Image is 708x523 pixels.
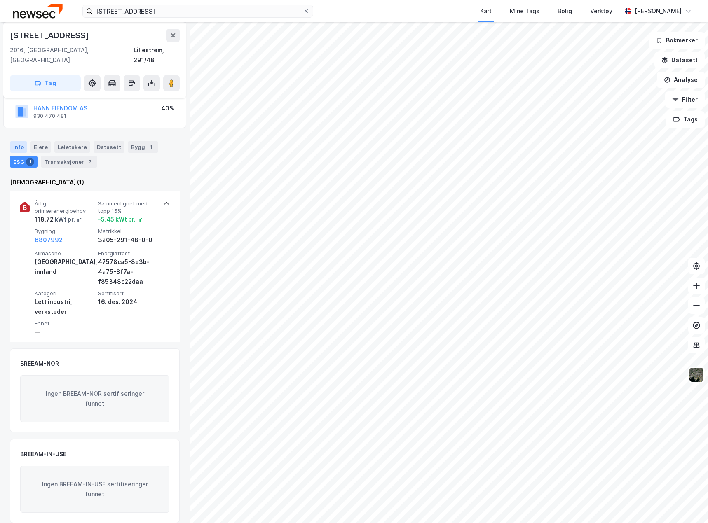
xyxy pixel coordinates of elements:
div: Datasett [94,141,124,153]
span: Bygning [35,228,95,235]
div: Mine Tags [510,6,539,16]
span: Klimasone [35,250,95,257]
div: Lillestrøm, 291/48 [134,45,180,65]
div: 1 [147,143,155,151]
img: 9k= [689,367,704,383]
div: Kontrollprogram for chat [667,483,708,523]
button: Analyse [657,72,705,88]
span: Enhet [35,320,95,327]
button: Bokmerker [649,32,705,49]
span: Energiattest [98,250,158,257]
button: Tags [666,111,705,128]
div: 118.72 [35,215,82,224]
div: -5.45 kWt pr. ㎡ [98,215,143,224]
span: Sammenlignet med topp 15% [98,200,158,215]
span: Sertifisert [98,290,158,297]
div: 1 [26,158,34,166]
div: 7 [86,158,94,166]
div: Bygg [128,141,158,153]
div: BREEAM-NOR [20,359,59,369]
div: [PERSON_NAME] [635,6,682,16]
button: Tag [10,75,81,91]
span: Årlig primærenergibehov [35,200,95,215]
div: 930 470 481 [33,113,66,119]
div: [GEOGRAPHIC_DATA], innland [35,257,95,277]
div: Info [10,141,27,153]
img: newsec-logo.f6e21ccffca1b3a03d2d.png [13,4,63,18]
button: Datasett [654,52,705,68]
div: 40% [161,103,174,113]
div: 2016, [GEOGRAPHIC_DATA], [GEOGRAPHIC_DATA] [10,45,134,65]
span: Matrikkel [98,228,158,235]
div: Ingen BREEAM-IN-USE sertifiseringer funnet [20,466,169,513]
div: Transaksjoner [41,156,97,168]
div: Eiere [30,141,51,153]
div: — [35,327,95,337]
div: kWt pr. ㎡ [54,215,82,224]
iframe: Chat Widget [667,483,708,523]
div: ESG [10,156,38,168]
span: Kategori [35,290,95,297]
div: Bolig [558,6,572,16]
div: 16. des. 2024 [98,297,158,307]
button: 6807992 [35,235,63,245]
input: Søk på adresse, matrikkel, gårdeiere, leietakere eller personer [93,5,303,17]
div: Verktøy [590,6,612,16]
div: Kart [480,6,492,16]
div: 47578ca5-8e3b-4a75-8f7a-f85348c22daa [98,257,158,287]
div: [STREET_ADDRESS] [10,29,91,42]
div: BREEAM-IN-USE [20,449,66,459]
div: Ingen BREEAM-NOR sertifiseringer funnet [20,375,169,422]
div: Lett industri, verksteder [35,297,95,317]
div: [DEMOGRAPHIC_DATA] (1) [10,177,180,187]
div: 3205-291-48-0-0 [98,235,158,245]
div: Leietakere [54,141,90,153]
button: Filter [665,91,705,108]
